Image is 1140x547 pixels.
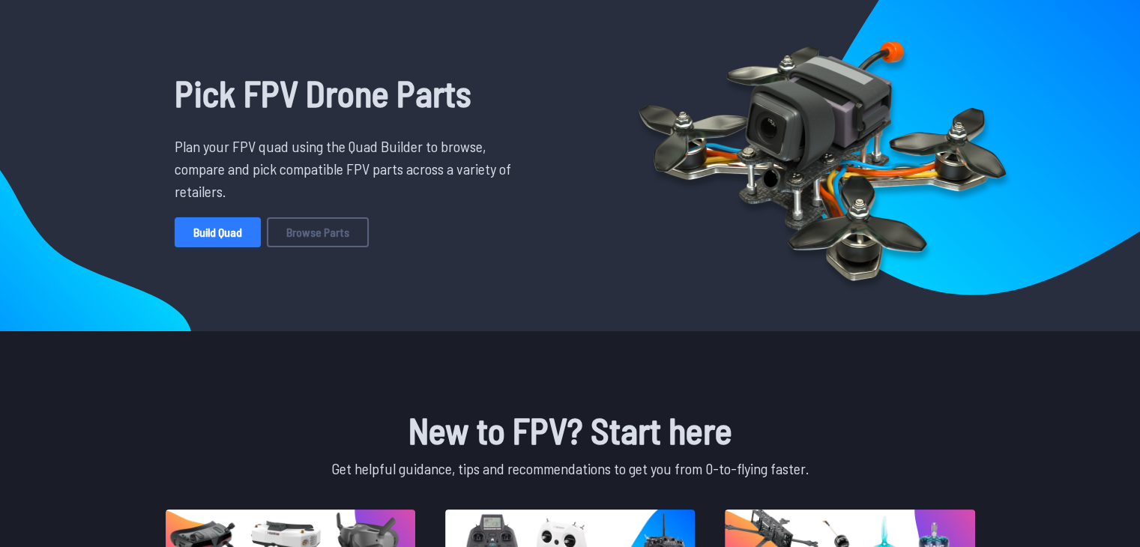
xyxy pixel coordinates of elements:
[606,7,1038,306] img: Quadcopter
[175,66,522,120] h1: Pick FPV Drone Parts
[175,217,261,247] a: Build Quad
[163,403,978,457] h1: New to FPV? Start here
[267,217,369,247] a: Browse Parts
[163,457,978,480] p: Get helpful guidance, tips and recommendations to get you from 0-to-flying faster.
[175,135,522,202] p: Plan your FPV quad using the Quad Builder to browse, compare and pick compatible FPV parts across...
